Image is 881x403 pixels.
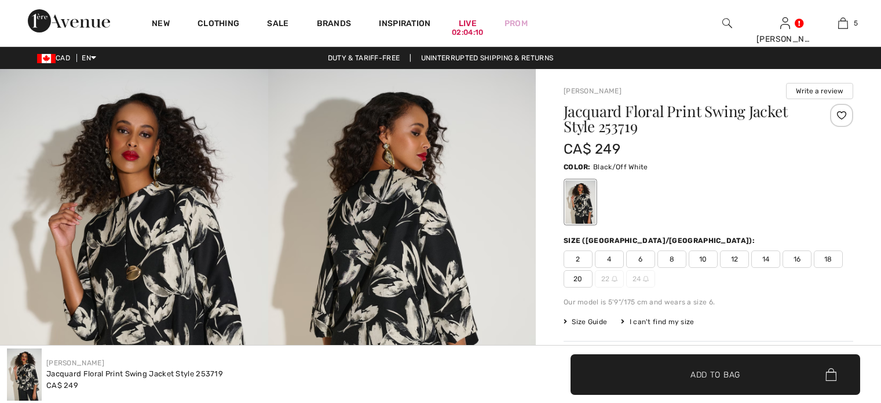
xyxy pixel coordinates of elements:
[564,297,853,307] div: Our model is 5'9"/175 cm and wears a size 6.
[720,250,749,268] span: 12
[564,163,591,171] span: Color:
[505,17,528,30] a: Prom
[807,316,869,345] iframe: Opens a widget where you can chat to one of our agents
[783,250,811,268] span: 16
[612,276,617,282] img: ring-m.svg
[626,250,655,268] span: 6
[459,17,477,30] a: Live02:04:10
[854,18,858,28] span: 5
[452,27,483,38] div: 02:04:10
[825,368,836,381] img: Bag.svg
[82,54,96,62] span: EN
[780,16,790,30] img: My Info
[46,368,223,380] div: Jacquard Floral Print Swing Jacket Style 253719
[595,250,624,268] span: 4
[267,19,288,31] a: Sale
[7,348,42,401] img: Jacquard Floral Print Swing Jacket Style 253719
[564,250,593,268] span: 2
[28,9,110,32] img: 1ère Avenue
[46,381,78,390] span: CA$ 249
[46,359,104,367] a: [PERSON_NAME]
[814,16,871,30] a: 5
[643,276,649,282] img: ring-m.svg
[814,250,843,268] span: 18
[690,368,740,380] span: Add to Bag
[564,87,622,95] a: [PERSON_NAME]
[564,270,593,288] span: 20
[564,317,607,327] span: Size Guide
[657,250,686,268] span: 8
[626,270,655,288] span: 24
[564,104,805,134] h1: Jacquard Floral Print Swing Jacket Style 253719
[756,33,813,45] div: [PERSON_NAME]
[37,54,75,62] span: CAD
[152,19,170,31] a: New
[838,16,848,30] img: My Bag
[37,54,56,63] img: Canadian Dollar
[379,19,430,31] span: Inspiration
[564,141,620,157] span: CA$ 249
[564,235,757,246] div: Size ([GEOGRAPHIC_DATA]/[GEOGRAPHIC_DATA]):
[751,250,780,268] span: 14
[571,354,860,395] button: Add to Bag
[689,250,718,268] span: 10
[722,16,732,30] img: search the website
[198,19,239,31] a: Clothing
[786,83,853,99] button: Write a review
[621,317,694,327] div: I can't find my size
[565,180,595,224] div: Black/Off White
[317,19,352,31] a: Brands
[593,163,648,171] span: Black/Off White
[595,270,624,288] span: 22
[780,17,790,28] a: Sign In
